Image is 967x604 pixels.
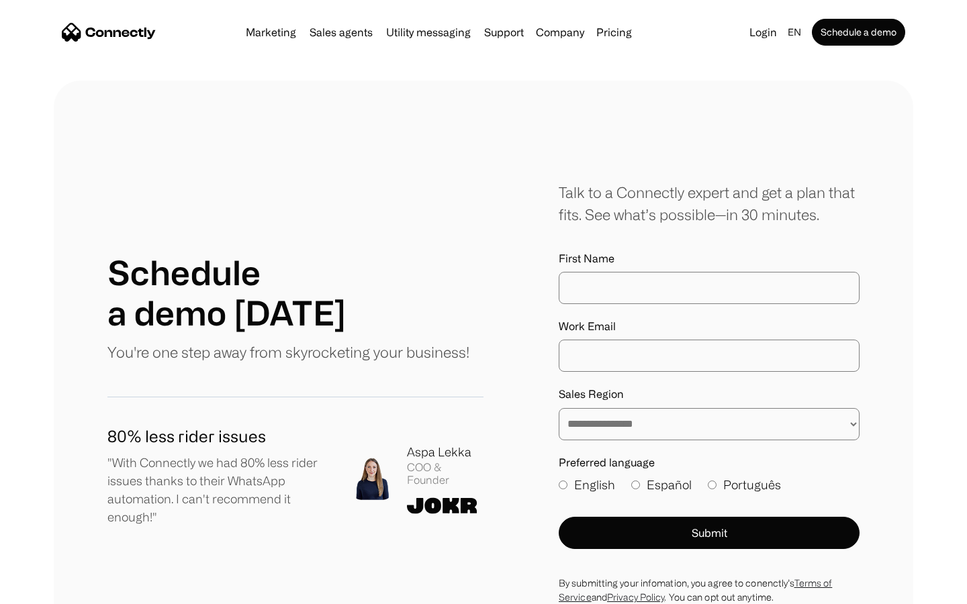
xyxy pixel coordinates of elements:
input: English [559,481,567,489]
a: Terms of Service [559,578,832,602]
div: COO & Founder [407,461,483,487]
label: Español [631,476,692,494]
a: Privacy Policy [607,592,664,602]
label: First Name [559,252,860,265]
h1: Schedule a demo [DATE] [107,252,346,333]
label: Work Email [559,320,860,333]
button: Submit [559,517,860,549]
a: Utility messaging [381,27,476,38]
input: Português [708,481,717,489]
ul: Language list [27,581,81,599]
input: Español [631,481,640,489]
p: You're one step away from skyrocketing your business! [107,341,469,363]
div: Aspa Lekka [407,443,483,461]
label: English [559,476,615,494]
a: Pricing [591,27,637,38]
a: Login [744,23,782,42]
div: By submitting your infomation, you agree to conenctly’s and . You can opt out anytime. [559,576,860,604]
label: Sales Region [559,388,860,401]
h1: 80% less rider issues [107,424,329,448]
aside: Language selected: English [13,579,81,599]
div: en [788,23,801,42]
a: Schedule a demo [812,19,905,46]
label: Português [708,476,781,494]
p: "With Connectly we had 80% less rider issues thanks to their WhatsApp automation. I can't recomme... [107,454,329,526]
div: Company [536,23,584,42]
a: Sales agents [304,27,378,38]
div: Talk to a Connectly expert and get a plan that fits. See what’s possible—in 30 minutes. [559,181,860,225]
label: Preferred language [559,456,860,469]
a: Support [479,27,529,38]
a: Marketing [240,27,302,38]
